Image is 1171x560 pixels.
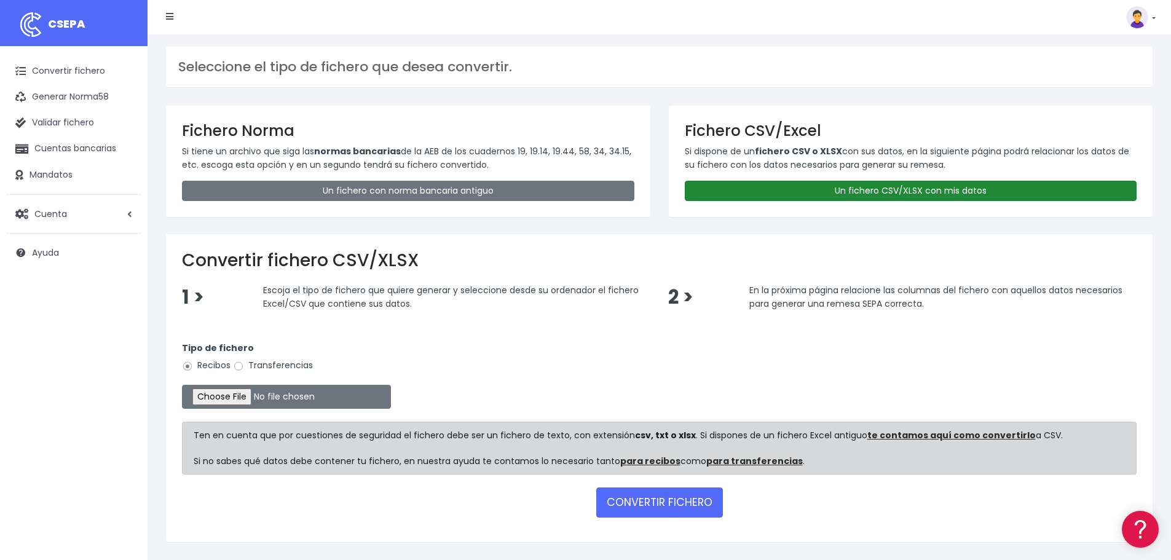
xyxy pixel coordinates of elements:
a: Cuentas bancarias [6,136,141,162]
span: 1 > [182,284,204,310]
p: Si dispone de un con sus datos, en la siguiente página podrá relacionar los datos de su fichero c... [685,144,1137,172]
label: Recibos [182,359,231,372]
span: 2 > [668,284,693,310]
a: te contamos aquí como convertirlo [867,429,1036,441]
span: Cuenta [34,207,67,219]
a: Un fichero CSV/XLSX con mis datos [685,181,1137,201]
h3: Seleccione el tipo de fichero que desea convertir. [178,59,1140,75]
span: En la próxima página relacione las columnas del fichero con aquellos datos necesarios para genera... [749,284,1122,310]
a: Cuenta [6,201,141,227]
strong: normas bancarias [314,145,401,157]
a: para recibos [620,455,680,467]
span: Ayuda [32,246,59,259]
a: Mandatos [6,162,141,188]
h3: Fichero CSV/Excel [685,122,1137,140]
h2: Convertir fichero CSV/XLSX [182,250,1137,271]
p: Si tiene un archivo que siga las de la AEB de los cuadernos 19, 19.14, 19.44, 58, 34, 34.15, etc.... [182,144,634,172]
strong: Tipo de fichero [182,342,254,354]
a: para transferencias [706,455,803,467]
img: logo [15,9,46,40]
span: Escoja el tipo de fichero que quiere generar y seleccione desde su ordenador el fichero Excel/CSV... [263,284,639,310]
h3: Fichero Norma [182,122,634,140]
div: Ten en cuenta que por cuestiones de seguridad el fichero debe ser un fichero de texto, con extens... [182,422,1137,475]
strong: fichero CSV o XLSX [755,145,842,157]
a: Convertir fichero [6,58,141,84]
label: Transferencias [233,359,313,372]
a: Generar Norma58 [6,84,141,110]
img: profile [1126,6,1148,28]
a: Validar fichero [6,110,141,136]
button: CONVERTIR FICHERO [596,487,723,517]
strong: csv, txt o xlsx [635,429,696,441]
a: Ayuda [6,240,141,266]
a: Un fichero con norma bancaria antiguo [182,181,634,201]
span: CSEPA [48,16,85,31]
